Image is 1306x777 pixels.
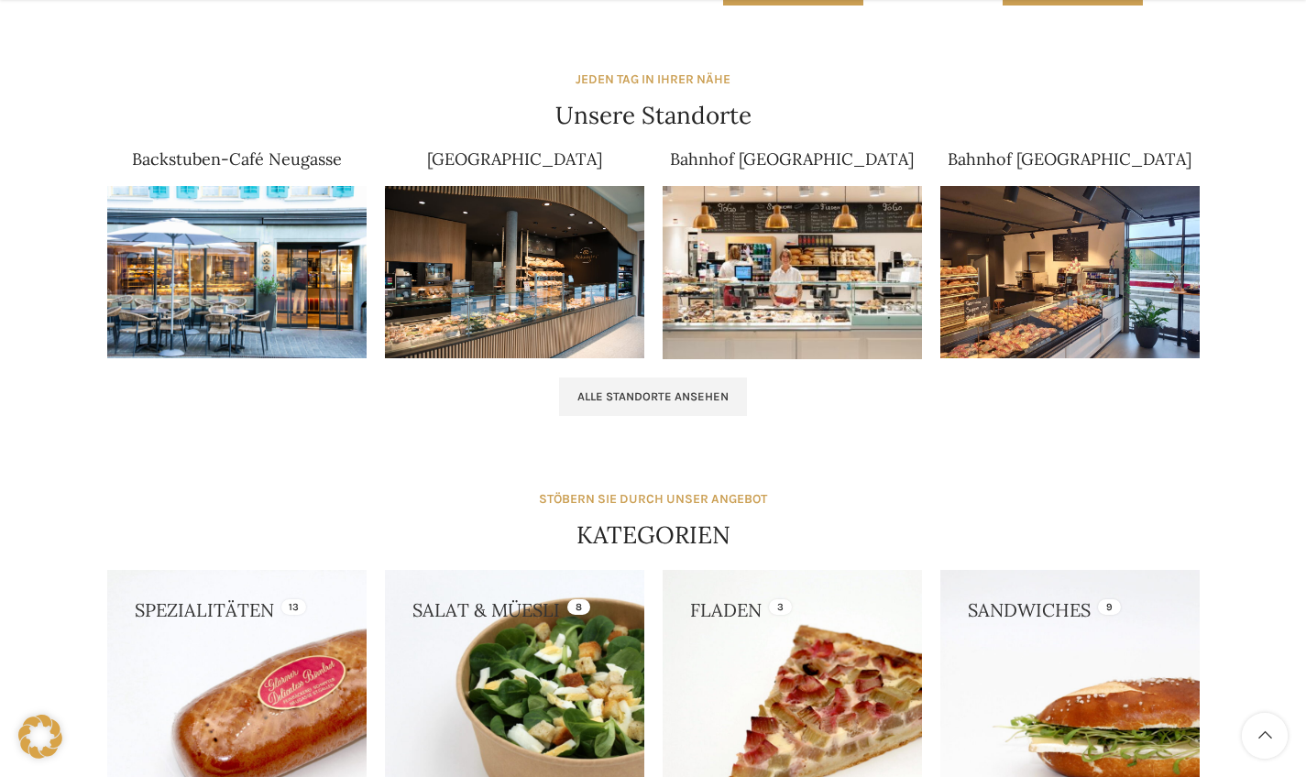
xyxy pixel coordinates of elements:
[576,519,730,552] h4: KATEGORIEN
[577,389,729,404] span: Alle Standorte ansehen
[559,378,747,416] a: Alle Standorte ansehen
[948,148,1191,170] a: Bahnhof [GEOGRAPHIC_DATA]
[427,148,602,170] a: [GEOGRAPHIC_DATA]
[670,148,914,170] a: Bahnhof [GEOGRAPHIC_DATA]
[576,70,730,90] div: JEDEN TAG IN IHRER NÄHE
[1242,713,1288,759] a: Scroll to top button
[132,148,342,170] a: Backstuben-Café Neugasse
[539,489,767,509] div: STÖBERN SIE DURCH UNSER ANGEBOT
[555,99,752,132] h4: Unsere Standorte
